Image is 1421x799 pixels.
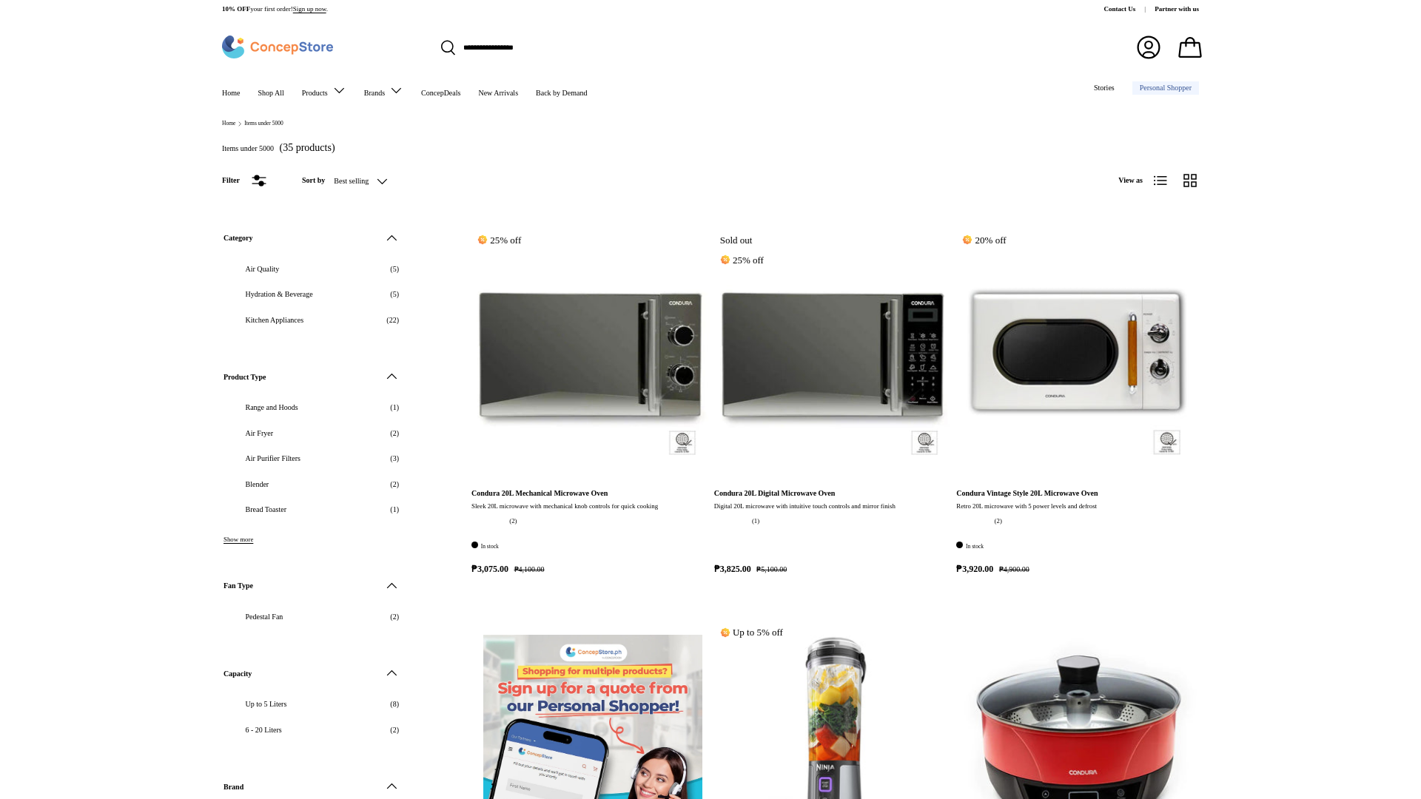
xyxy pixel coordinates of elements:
span: (2) [390,724,399,735]
a: Contact Us [1104,4,1155,15]
span: Bread Toaster [246,504,382,515]
a: Shop All [258,81,283,105]
span: Best selling [334,177,369,186]
summary: Fan Type [224,561,399,611]
a: Stories [1094,76,1115,100]
nav: Secondary [1058,75,1199,105]
a: ConcepDeals [421,81,460,105]
nav: Breadcrumbs [222,120,1199,128]
span: Hydration & Beverage [246,289,382,300]
img: ConcepStore [222,36,333,58]
span: 20% off [956,231,1012,249]
span: (1) [390,504,399,515]
span: Brand [224,781,375,792]
span: Kitchen Appliances [246,314,378,326]
span: Capacity [224,668,375,679]
p: your first order! . [222,4,328,15]
a: Items under 5000 [244,121,283,127]
a: Brands [364,75,403,105]
span: Category [224,232,375,243]
span: (2) [390,611,399,622]
span: (1) [390,402,399,413]
span: Fan Type [224,580,375,591]
span: Blender [246,479,382,490]
a: Condura Vintage Style 20L Microwave Oven [956,231,1199,473]
button: Show more [224,536,253,543]
span: 6 - 20 Liters [246,724,382,735]
span: (5) [390,289,399,300]
a: Products [302,75,346,105]
span: Air Purifier Filters [246,453,382,464]
a: Condura 20L Digital Microwave Oven [714,231,957,473]
summary: Brands [355,75,412,105]
span: (5) [390,263,399,274]
span: Filter [222,176,240,184]
span: (2) [390,479,399,490]
span: Up to 5% off [714,623,789,641]
span: Up to 5 Liters [246,698,382,709]
summary: Capacity [224,648,399,698]
span: 25% off [471,231,527,249]
span: Pedestal Fan [246,611,382,622]
span: Sold out [714,231,759,249]
summary: Product Type [224,351,399,402]
a: Home [222,81,240,105]
summary: Products [293,75,355,105]
span: Range and Hoods [246,402,382,413]
span: 25% off [714,251,770,269]
span: (22) [386,314,399,326]
a: Condura Vintage Style 20L Microwave Oven [956,489,1098,497]
a: Partner with us [1155,4,1199,15]
a: New Arrivals [478,81,518,105]
a: Condura 20L Digital Microwave Oven [714,489,836,497]
label: Sort by [302,175,334,186]
a: Condura 20L Mechanical Microwave Oven [471,231,714,473]
span: View as [1118,175,1143,186]
a: Back by Demand [536,81,587,105]
a: Sign up now [293,5,326,13]
summary: Category [224,213,399,263]
a: Home [222,121,235,127]
a: Condura 20L Mechanical Microwave Oven [471,489,608,497]
nav: Primary [222,75,587,105]
strong: 10% OFF [222,5,250,13]
span: Product Type [224,371,375,382]
span: Personal Shopper [1140,84,1192,92]
h1: Items under 5000 [222,144,274,152]
span: Air Fryer [246,428,382,439]
span: (8) [390,698,399,709]
span: (2) [390,428,399,439]
span: Air Quality [246,263,382,274]
span: (3) [390,453,399,464]
button: Best selling [334,168,417,194]
span: (35 products) [280,142,335,153]
button: Filter [222,173,266,188]
a: Personal Shopper [1132,81,1199,95]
